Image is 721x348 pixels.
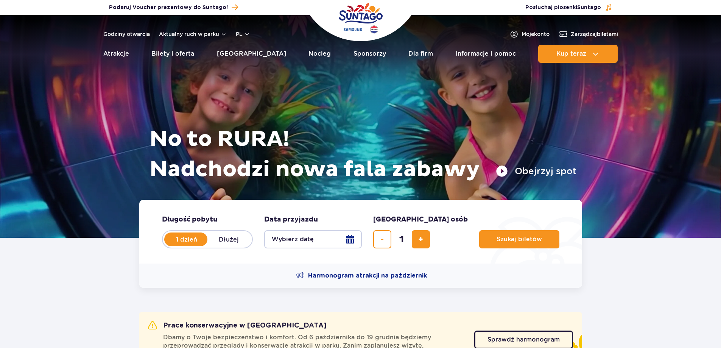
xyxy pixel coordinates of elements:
a: Dla firm [408,45,433,63]
span: Moje konto [522,30,550,38]
a: Zarządzajbiletami [559,30,618,39]
a: Atrakcje [103,45,129,63]
a: Harmonogram atrakcji na październik [296,271,427,280]
a: Bilety i oferta [151,45,194,63]
span: Podaruj Voucher prezentowy do Suntago! [109,4,228,11]
a: Informacje i pomoc [456,45,516,63]
span: [GEOGRAPHIC_DATA] osób [373,215,468,224]
button: Wybierz datę [264,230,362,248]
h2: Prace konserwacyjne w [GEOGRAPHIC_DATA] [148,321,327,330]
a: Mojekonto [509,30,550,39]
span: Harmonogram atrakcji na październik [308,272,427,280]
button: Szukaj biletów [479,230,559,248]
button: Posłuchaj piosenkiSuntago [525,4,612,11]
button: pl [236,30,250,38]
button: Obejrzyj spot [496,165,576,177]
input: liczba biletów [392,230,411,248]
a: [GEOGRAPHIC_DATA] [217,45,286,63]
span: Posłuchaj piosenki [525,4,601,11]
span: Długość pobytu [162,215,218,224]
span: Szukaj biletów [497,236,542,243]
span: Kup teraz [556,50,586,57]
a: Godziny otwarcia [103,30,150,38]
button: dodaj bilet [412,230,430,248]
button: usuń bilet [373,230,391,248]
button: Aktualny ruch w parku [159,31,227,37]
span: Sprawdź harmonogram [487,337,560,343]
a: Podaruj Voucher prezentowy do Suntago! [109,2,238,12]
a: Sponsorzy [353,45,386,63]
a: Nocleg [308,45,331,63]
h1: No to RURA! Nadchodzi nowa fala zabawy [149,124,576,185]
form: Planowanie wizyty w Park of Poland [139,200,582,264]
span: Zarządzaj biletami [571,30,618,38]
span: Suntago [577,5,601,10]
label: Dłużej [207,231,251,247]
label: 1 dzień [165,231,208,247]
button: Kup teraz [538,45,618,63]
span: Data przyjazdu [264,215,318,224]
